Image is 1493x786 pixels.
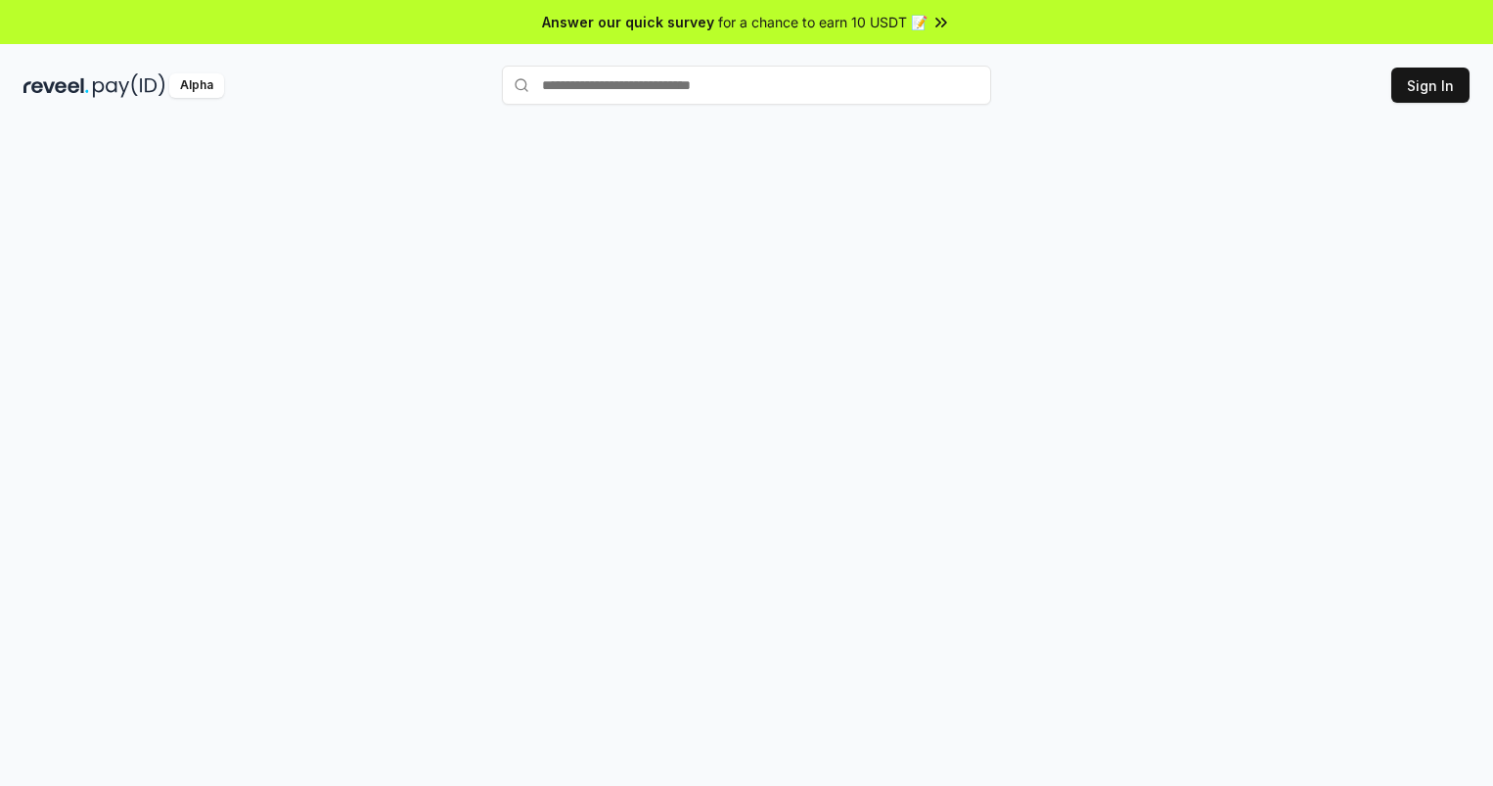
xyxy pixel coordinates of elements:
img: pay_id [93,73,165,98]
span: for a chance to earn 10 USDT 📝 [718,12,927,32]
div: Alpha [169,73,224,98]
span: Answer our quick survey [542,12,714,32]
button: Sign In [1391,68,1470,103]
img: reveel_dark [23,73,89,98]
